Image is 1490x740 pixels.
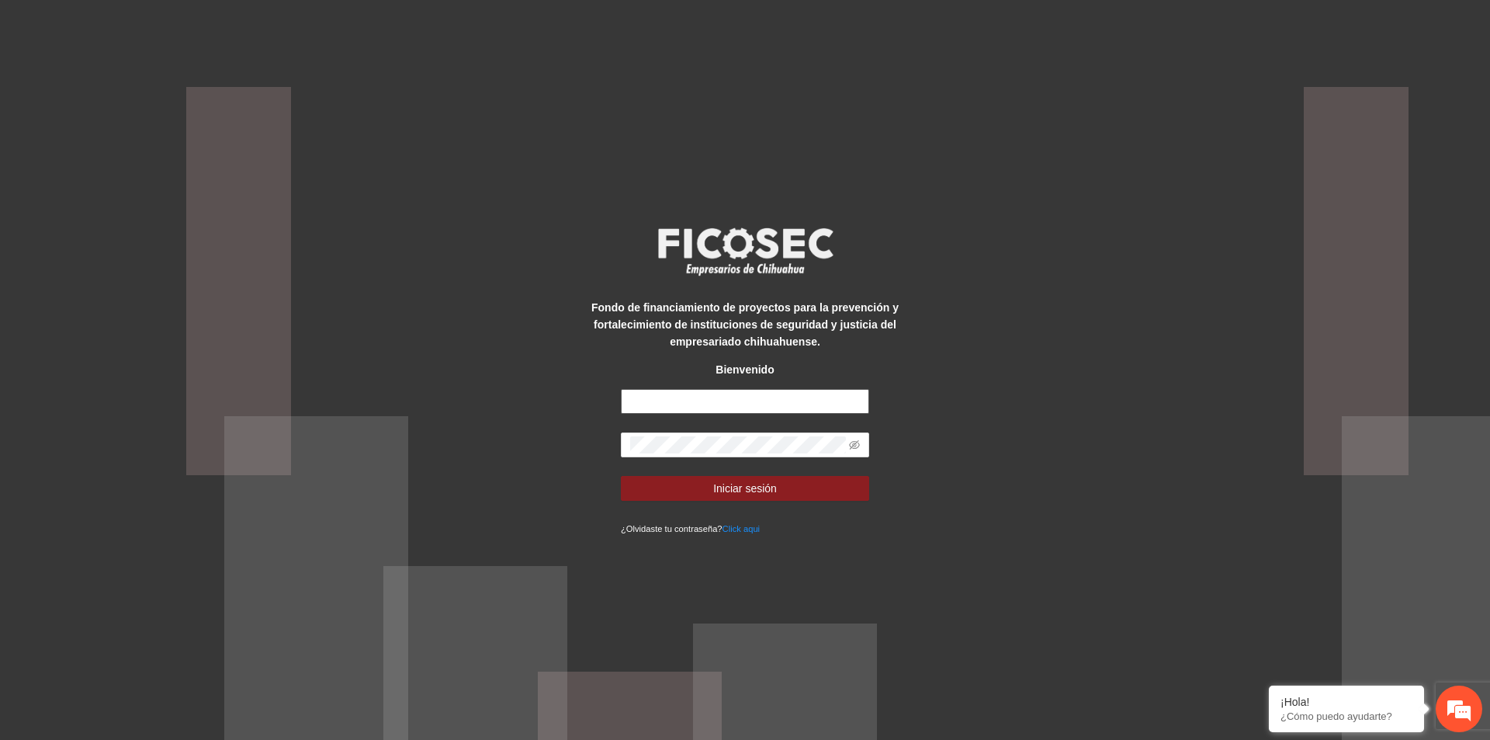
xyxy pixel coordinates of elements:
a: Click aqui [722,524,761,533]
strong: Fondo de financiamiento de proyectos para la prevención y fortalecimiento de instituciones de seg... [591,301,899,348]
div: ¡Hola! [1280,696,1412,708]
span: Iniciar sesión [713,480,777,497]
button: Iniciar sesión [621,476,869,501]
img: logo [648,223,842,280]
span: eye-invisible [849,439,860,450]
p: ¿Cómo puedo ayudarte? [1280,710,1412,722]
small: ¿Olvidaste tu contraseña? [621,524,760,533]
strong: Bienvenido [716,363,774,376]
